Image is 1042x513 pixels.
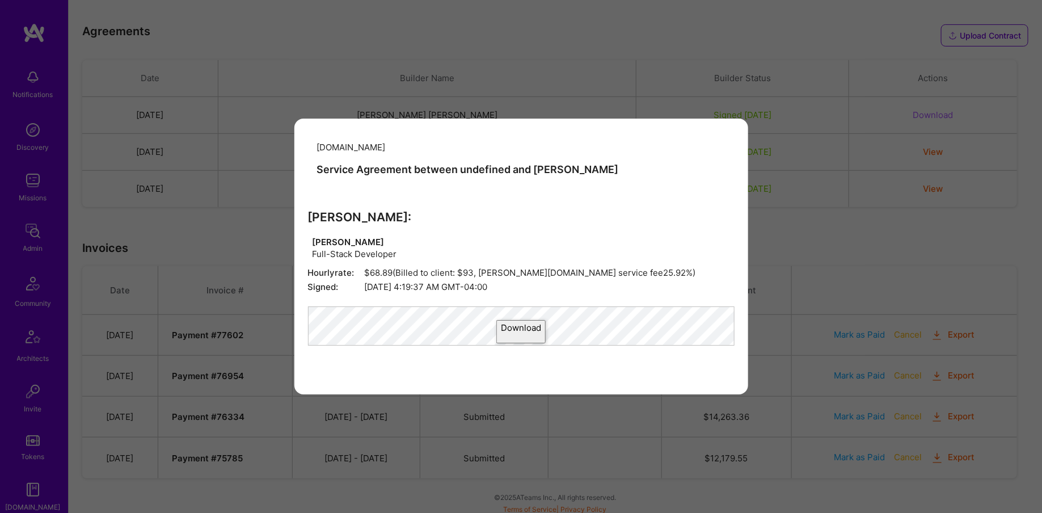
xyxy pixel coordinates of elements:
[308,210,735,224] h3: [PERSON_NAME]:
[294,119,748,394] div: modal
[313,236,397,248] span: [PERSON_NAME]
[313,248,397,260] span: Full-Stack Developer
[317,163,619,176] h3: Service Agreement between undefined and [PERSON_NAME]
[317,142,386,153] span: [DOMAIN_NAME]
[729,134,736,141] i: icon Close
[496,320,546,343] button: Download
[308,281,365,293] span: Signed:
[308,267,365,279] span: Hourly rate:
[308,267,735,279] span: $68.89 (Billed to client: $ 93 , [PERSON_NAME][DOMAIN_NAME] service fee 25.92 %)
[308,281,735,293] span: [DATE] 4:19:37 AM GMT-04:00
